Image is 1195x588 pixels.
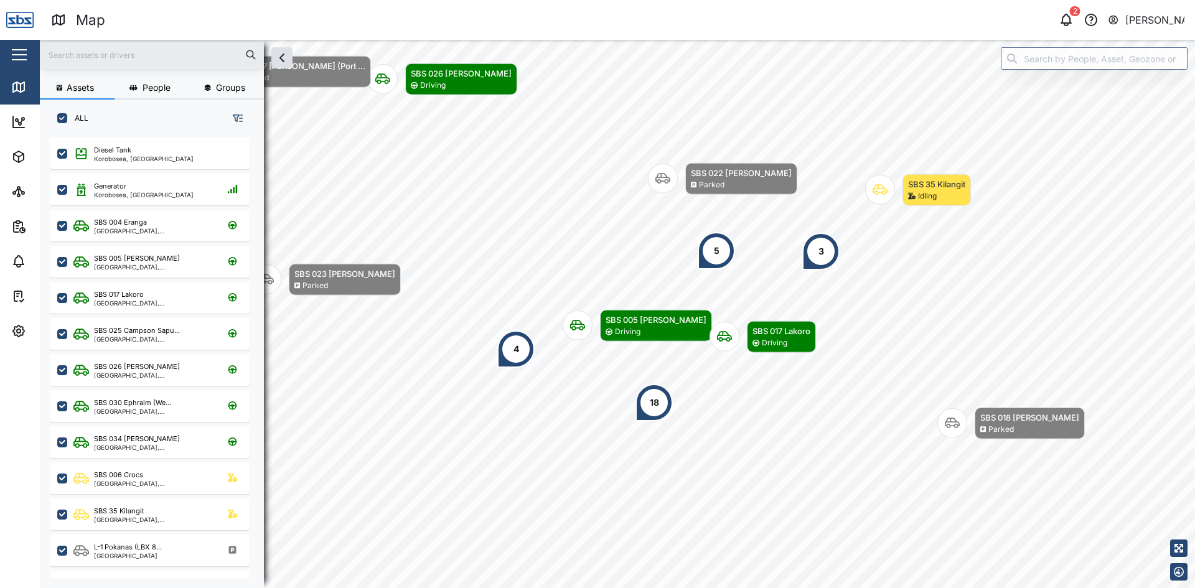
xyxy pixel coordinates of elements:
div: SBS 025 Campson Sapu... [94,325,180,336]
div: SBS 022 [PERSON_NAME] [691,167,792,179]
div: SBS 018 [PERSON_NAME] [980,411,1079,424]
div: Diesel Tank [94,145,131,156]
div: Idling [918,190,937,202]
div: SBS 026 [PERSON_NAME] [411,67,512,80]
div: SBS 005 [PERSON_NAME] [606,314,706,326]
div: Map marker [192,56,371,88]
div: Map marker [563,310,712,342]
div: 2 [1070,6,1080,16]
div: Sites [32,185,62,198]
div: 4 [513,342,519,356]
div: Driving [762,337,787,349]
div: Map marker [802,233,840,270]
div: [PERSON_NAME] [1125,12,1185,28]
input: Search by People, Asset, Geozone or Place [1001,47,1188,70]
div: SBS 017 Lakoro [752,325,810,337]
div: Alarms [32,254,71,268]
div: [GEOGRAPHIC_DATA], [GEOGRAPHIC_DATA] [94,444,213,450]
div: 3 [818,245,824,258]
div: Map [76,9,105,31]
div: Generator [94,181,126,192]
div: [GEOGRAPHIC_DATA], [GEOGRAPHIC_DATA] [94,408,213,414]
div: [GEOGRAPHIC_DATA], [GEOGRAPHIC_DATA] [94,228,213,234]
div: SBS 007 [PERSON_NAME] (Port ... [235,60,365,72]
div: SBS 35 Kilangit [94,506,144,516]
div: Settings [32,324,77,338]
canvas: Map [40,40,1195,588]
div: 18 [650,396,659,409]
div: SBS 023 [PERSON_NAME] [294,268,395,280]
div: Parked [302,280,328,292]
div: grid [50,133,263,578]
div: Map marker [251,264,401,296]
div: Assets [32,150,71,164]
div: Parked [699,179,724,191]
div: [GEOGRAPHIC_DATA], [GEOGRAPHIC_DATA] [94,480,213,487]
div: Parked [988,424,1014,436]
div: SBS 030 Ephraim (We... [94,398,171,408]
div: Korobosea, [GEOGRAPHIC_DATA] [94,192,194,198]
div: SBS 004 Eranga [94,217,147,228]
div: Map marker [648,163,797,195]
div: Map marker [698,232,735,269]
button: [PERSON_NAME] [1107,11,1185,29]
div: Map marker [368,63,517,95]
div: Map [32,80,60,94]
div: Driving [615,326,640,338]
div: Map marker [710,321,816,353]
div: [GEOGRAPHIC_DATA], [GEOGRAPHIC_DATA] [94,264,213,270]
div: L-1 Pokanas (LBX 8... [94,542,162,553]
span: People [143,83,171,92]
div: Korobosea, [GEOGRAPHIC_DATA] [94,156,194,162]
div: Dashboard [32,115,88,129]
span: Groups [216,83,245,92]
div: [GEOGRAPHIC_DATA], [GEOGRAPHIC_DATA] [94,300,213,306]
div: [GEOGRAPHIC_DATA], [GEOGRAPHIC_DATA] [94,516,213,523]
label: ALL [67,113,88,123]
div: Reports [32,220,75,233]
div: Map marker [937,408,1085,439]
div: SBS 005 [PERSON_NAME] [94,253,180,264]
div: [GEOGRAPHIC_DATA], [GEOGRAPHIC_DATA] [94,336,213,342]
div: SBS 026 [PERSON_NAME] [94,362,180,372]
div: [GEOGRAPHIC_DATA] [94,553,162,559]
input: Search assets or drivers [47,45,256,64]
div: Driving [420,80,446,91]
div: Map marker [635,384,673,421]
div: SBS 35 Kilangit [908,178,965,190]
div: Tasks [32,289,67,303]
span: Assets [67,83,94,92]
div: SBS 006 Crocs [94,470,143,480]
div: 5 [714,244,719,258]
div: Map marker [865,174,971,206]
div: Map marker [497,330,535,368]
div: [GEOGRAPHIC_DATA], [GEOGRAPHIC_DATA] [94,372,213,378]
div: SBS 017 Lakoro [94,289,144,300]
div: SBS 034 [PERSON_NAME] [94,434,180,444]
img: Main Logo [6,6,34,34]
